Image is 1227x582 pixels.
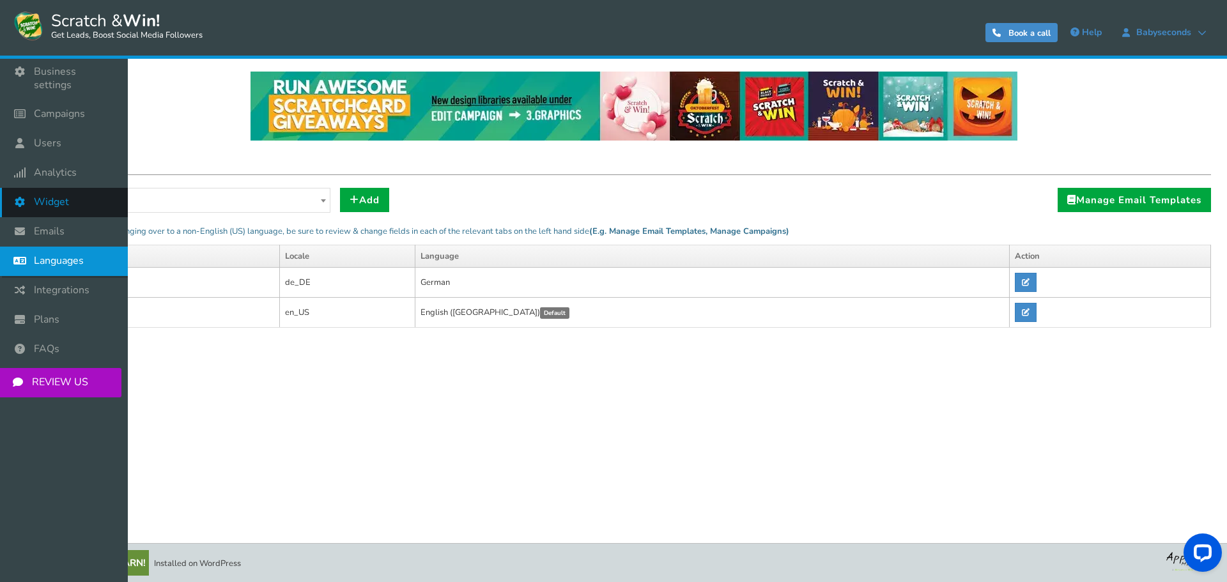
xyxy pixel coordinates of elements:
th: Select [57,245,280,268]
b: (E.g. Manage Email Templates, Manage Campaigns) [589,226,789,237]
small: Get Leads, Boost Social Media Followers [51,31,203,41]
td: English ([GEOGRAPHIC_DATA]) [415,298,1009,328]
img: Scratch and Win [13,10,45,42]
th: Action [1010,245,1211,268]
span: Integrations [34,284,89,297]
span: Emails [34,225,65,238]
span: Widget [34,195,69,209]
span: Book a call [1008,27,1051,39]
span: Installed on WordPress [154,558,241,569]
span: Default [540,307,569,319]
span: Campaigns [34,107,85,121]
th: Locale [279,245,415,268]
a: Add [340,188,389,212]
a: Help [1064,22,1108,43]
h1: Languages [56,149,1211,175]
span: Babyseconds [1130,27,1198,38]
a: Book a call [985,23,1058,42]
span: Analytics [34,166,77,180]
span: FAQs [34,342,59,356]
img: bg_logo_foot.webp [1166,550,1217,571]
td: en_US [279,298,415,328]
span: Business settings [34,65,115,92]
td: de_DE [279,268,415,298]
td: German [415,268,1009,298]
span: Scratch & [45,10,203,42]
span: Help [1082,26,1102,38]
th: Language [415,245,1009,268]
span: Users [34,137,61,150]
span: Select Language [56,188,330,213]
div: If you are changing over to a non-English (US) language, be sure to review & change fields in eac... [56,226,1211,238]
span: Plans [34,313,59,326]
a: Manage Email Templates [1058,188,1211,212]
span: Select Language [57,188,330,213]
strong: Win! [123,10,160,32]
span: REVIEW US [32,376,88,389]
a: Scratch &Win! Get Leads, Boost Social Media Followers [13,10,203,42]
iframe: LiveChat chat widget [1173,528,1227,582]
span: Languages [34,254,84,268]
img: festival-poster-2020.webp [251,72,1017,141]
